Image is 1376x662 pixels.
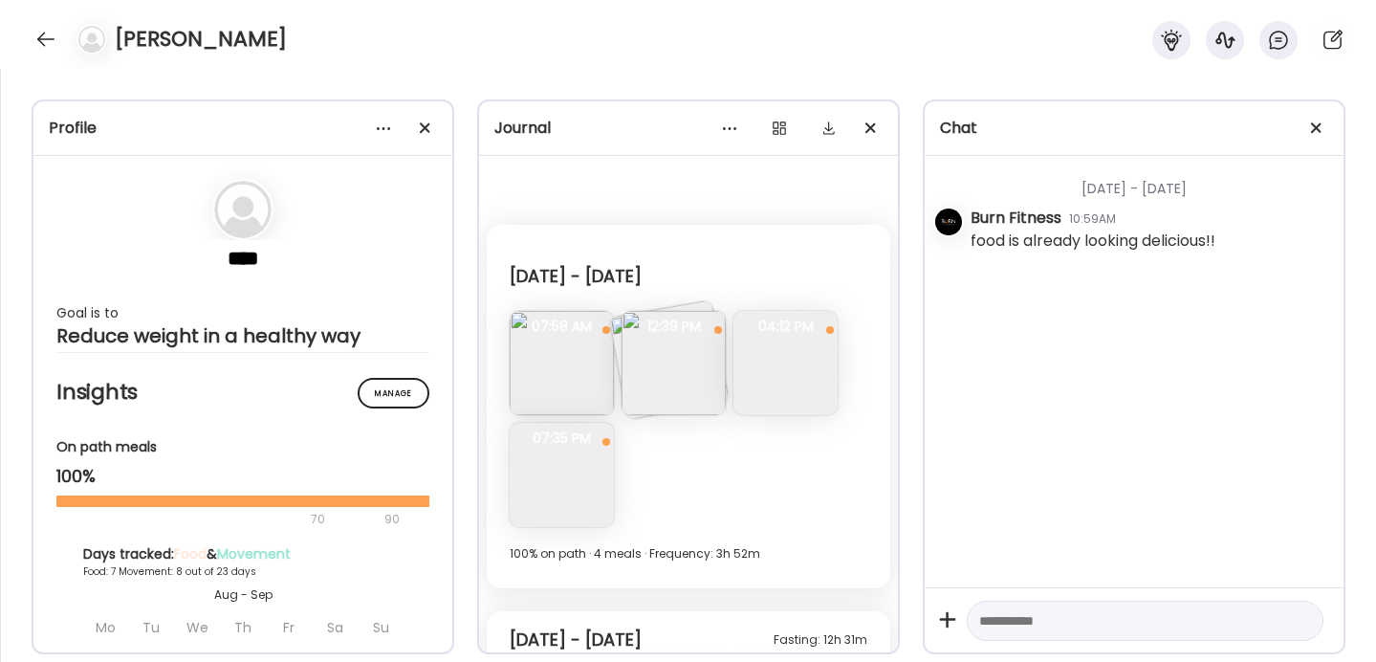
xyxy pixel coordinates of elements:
div: Burn Fitness [971,207,1061,230]
div: Mo [84,611,126,644]
div: 90 [382,508,402,531]
span: 07:35 PM [510,430,614,447]
img: bg-avatar-default.svg [214,181,272,238]
span: 12:39 PM [622,318,726,335]
img: bg-avatar-default.svg [78,26,105,53]
div: Journal [494,117,883,140]
span: 04:12 PM [733,318,838,335]
span: 07:58 AM [510,318,614,335]
div: 100% [56,465,429,488]
div: Goal is to [56,301,429,324]
div: Fr [268,611,310,644]
div: Sa [314,611,356,644]
div: Reduce weight in a healthy way [56,324,429,347]
div: Fasting: 12h 31m [774,629,867,651]
h4: [PERSON_NAME] [115,24,287,55]
div: Chat [940,117,1328,140]
img: images%2FvqImtUicj1WyoPZ5pESFD9lzvFv1%2FhtdQnFqcmaKoCS8PtqHR%2FeNZbqkdcruhkwNIgIy1a_240 [510,311,614,415]
div: food is already looking delicious!! [971,230,1215,253]
div: 10:59AM [1069,210,1116,228]
img: images%2FvqImtUicj1WyoPZ5pESFD9lzvFv1%2F7A03czgbQmDv1kmZPpGm%2FoHuCDGzJEpTJ0doQ7E7n_240 [622,311,726,415]
div: Tu [130,611,172,644]
div: Aug - Sep [83,586,403,604]
div: [DATE] - [DATE] [510,629,642,651]
span: Food [174,544,207,563]
div: We [176,611,218,644]
div: Days tracked: & [83,544,403,564]
div: 70 [56,508,379,531]
h2: Insights [56,378,429,407]
div: Th [222,611,264,644]
div: Food: 7 Movement: 8 out of 23 days [83,564,403,579]
div: [DATE] - [DATE] [971,156,1328,207]
div: 100% on path · 4 meals · Frequency: 3h 52m [510,542,867,565]
div: On path meals [56,437,429,457]
div: Su [360,611,402,644]
img: avatars%2FuWRaMOtOdEeWKct91Q6UiV8EwsP2 [935,209,962,235]
div: Manage [358,378,429,408]
div: [DATE] - [DATE] [510,265,642,288]
div: Profile [49,117,437,140]
span: Movement [217,544,291,563]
